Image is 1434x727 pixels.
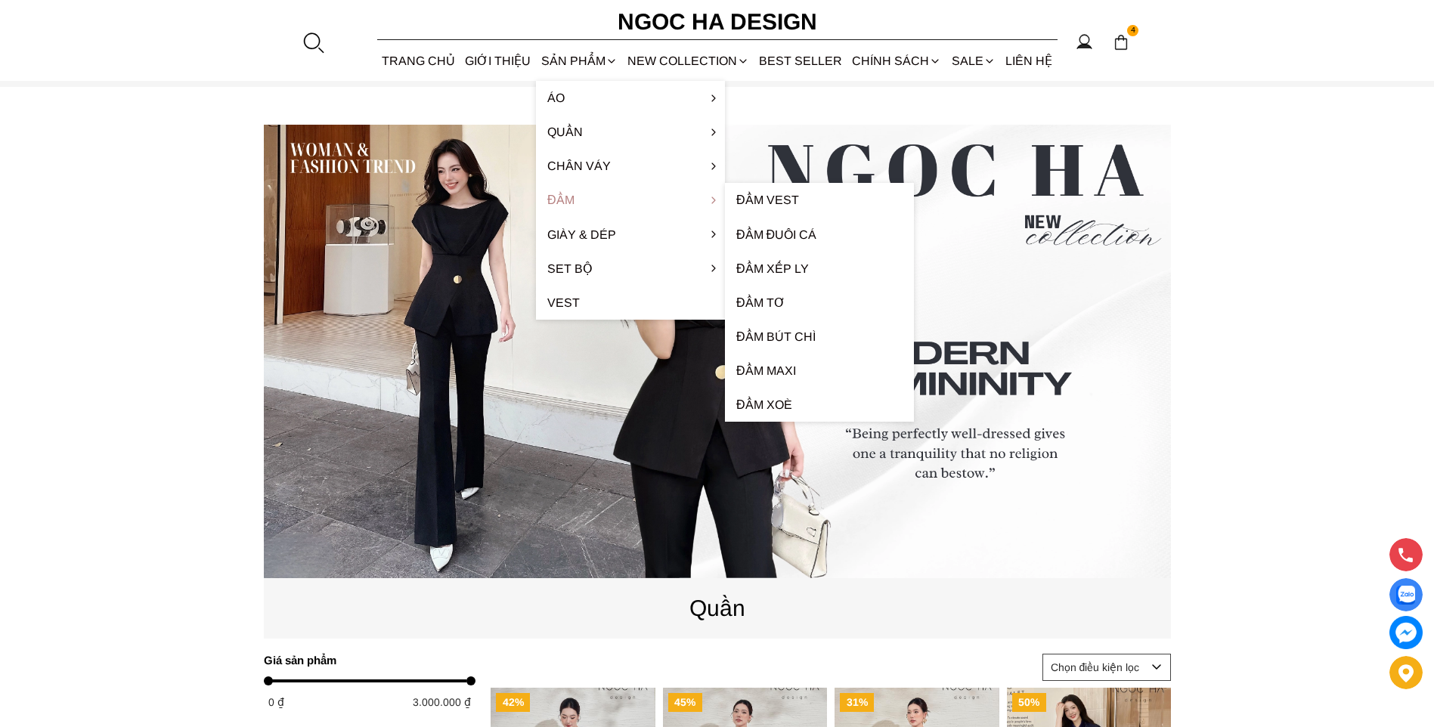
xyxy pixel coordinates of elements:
img: Display image [1396,586,1415,605]
a: BEST SELLER [754,41,847,81]
a: Vest [536,286,725,320]
a: LIÊN HỆ [1000,41,1057,81]
div: SẢN PHẨM [536,41,622,81]
a: Đầm xoè [725,388,914,422]
span: 3.000.000 ₫ [413,696,471,708]
a: Đầm tơ [725,286,914,320]
a: Đầm Maxi [725,354,914,388]
a: Đầm Vest [725,183,914,217]
h4: Giá sản phẩm [264,654,466,667]
a: TRANG CHỦ [377,41,460,81]
span: 0 ₫ [268,696,284,708]
a: Quần [536,115,725,149]
span: 4 [1127,25,1139,37]
a: messenger [1389,616,1423,649]
a: NEW COLLECTION [622,41,754,81]
a: Đầm đuôi cá [725,218,914,252]
a: GIỚI THIỆU [460,41,536,81]
a: SALE [946,41,1000,81]
div: Chính sách [847,41,946,81]
a: Đầm bút chì [725,320,914,354]
a: Áo [536,81,725,115]
a: Đầm xếp ly [725,252,914,286]
a: Chân váy [536,149,725,183]
a: Display image [1389,578,1423,611]
img: img-CART-ICON-ksit0nf1 [1113,34,1129,51]
a: Giày & Dép [536,218,725,252]
a: Set Bộ [536,252,725,286]
a: Ngoc Ha Design [604,4,831,40]
p: Quần [264,590,1171,626]
a: Đầm [536,183,725,217]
